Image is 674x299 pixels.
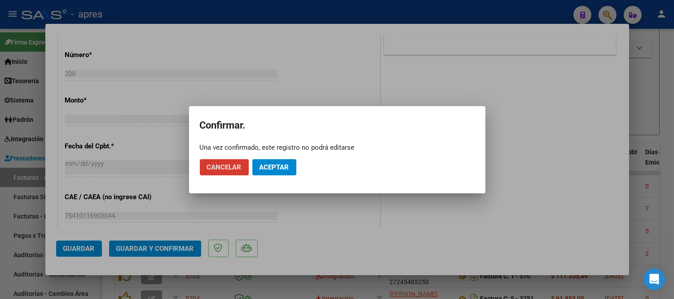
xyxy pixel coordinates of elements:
[260,163,289,171] span: Aceptar
[252,159,296,175] button: Aceptar
[200,143,475,152] div: Una vez confirmado, este registro no podrá editarse
[643,268,665,290] div: Open Intercom Messenger
[200,117,475,134] h2: Confirmar.
[200,159,249,175] button: Cancelar
[207,163,242,171] span: Cancelar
